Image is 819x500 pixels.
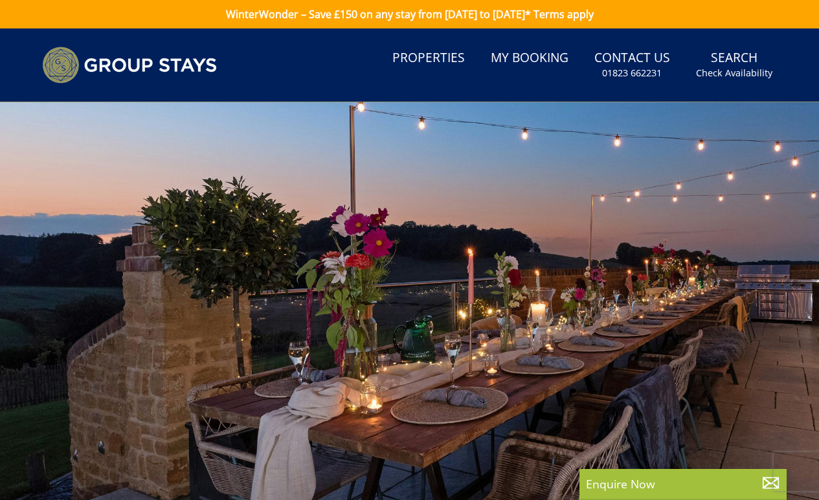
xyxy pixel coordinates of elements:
a: SearchCheck Availability [691,44,778,86]
a: Contact Us01823 662231 [589,44,675,86]
a: Properties [387,44,470,73]
small: Check Availability [696,67,772,80]
a: My Booking [486,44,574,73]
img: Group Stays [42,47,217,83]
small: 01823 662231 [602,67,662,80]
p: Enquire Now [586,475,780,492]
